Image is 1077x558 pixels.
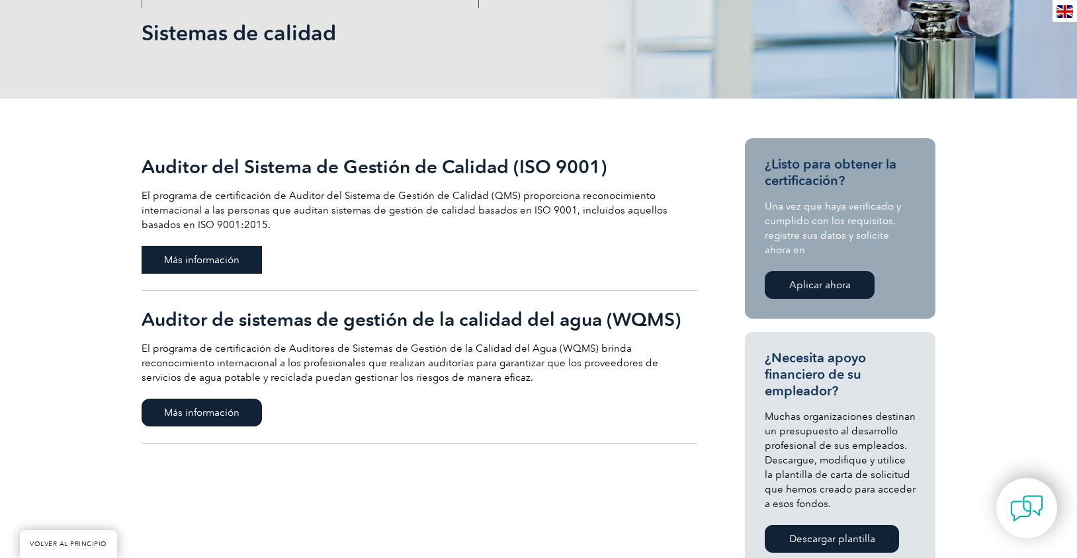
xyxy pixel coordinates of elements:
[789,279,851,291] font: Aplicar ahora
[20,530,117,558] a: VOLVER AL PRINCIPIO
[789,533,875,545] font: Descargar plantilla
[765,411,916,510] font: Muchas organizaciones destinan un presupuesto al desarrollo profesional de sus empleados. Descarg...
[765,271,875,299] a: Aplicar ahora
[142,291,697,444] a: Auditor de sistemas de gestión de la calidad del agua (WQMS) El programa de certificación de Audi...
[142,190,668,231] font: El programa de certificación de Auditor del Sistema de Gestión de Calidad (QMS) proporciona recon...
[1056,5,1073,18] img: en
[142,155,607,178] font: Auditor del Sistema de Gestión de Calidad (ISO 9001)
[142,308,681,331] font: Auditor de sistemas de gestión de la calidad del agua (WQMS)
[765,156,896,188] font: ¿Listo para obtener la certificación?
[142,20,336,46] font: Sistemas de calidad
[765,200,901,256] font: Una vez que haya verificado y cumplido con los requisitos, registre sus datos y solicite ahora en
[142,138,697,291] a: Auditor del Sistema de Gestión de Calidad (ISO 9001) El programa de certificación de Auditor del ...
[164,254,239,266] font: Más información
[765,525,899,553] a: Descargar plantilla
[1010,492,1043,525] img: contact-chat.png
[164,407,239,418] font: Más información
[142,342,658,383] font: El programa de certificación de Auditores de Sistemas de Gestión de la Calidad del Agua (WQMS) br...
[765,350,866,399] font: ¿Necesita apoyo financiero de su empleador?
[30,540,107,548] font: VOLVER AL PRINCIPIO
